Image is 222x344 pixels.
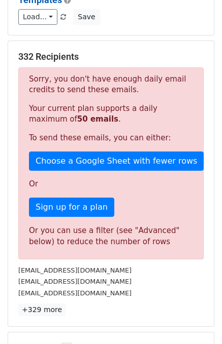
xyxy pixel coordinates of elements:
[18,9,57,25] a: Load...
[77,114,118,124] strong: 50 emails
[29,198,114,217] a: Sign up for a plan
[18,278,132,285] small: [EMAIL_ADDRESS][DOMAIN_NAME]
[29,133,193,143] p: To send these emails, you can either:
[29,179,193,189] p: Or
[29,74,193,95] p: Sorry, you don't have enough daily email credits to send these emails.
[29,103,193,125] p: Your current plan supports a daily maximum of .
[29,151,204,171] a: Choose a Google Sheet with fewer rows
[18,303,66,316] a: +329 more
[73,9,100,25] button: Save
[29,225,193,248] div: Or you can use a filter (see "Advanced" below) to reduce the number of rows
[18,289,132,297] small: [EMAIL_ADDRESS][DOMAIN_NAME]
[18,51,204,62] h5: 332 Recipients
[171,295,222,344] iframe: Chat Widget
[18,266,132,274] small: [EMAIL_ADDRESS][DOMAIN_NAME]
